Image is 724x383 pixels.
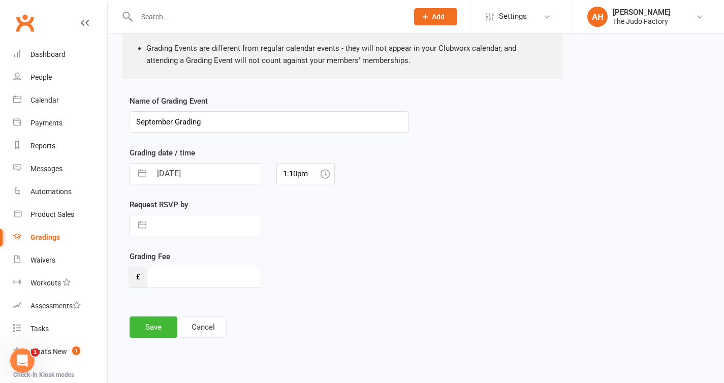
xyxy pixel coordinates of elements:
iframe: Intercom live chat [10,348,35,373]
a: What's New1 [13,340,107,363]
span: Add [432,13,445,21]
a: Dashboard [13,43,107,66]
a: Payments [13,112,107,135]
a: Clubworx [12,10,38,36]
div: Messages [30,165,62,173]
span: 1 [31,348,39,357]
div: The Judo Factory [613,17,671,26]
button: Cancel [180,316,227,338]
a: Calendar [13,89,107,112]
a: Assessments [13,295,107,317]
div: What's New [30,347,67,356]
button: Save [130,316,177,338]
div: Calendar [30,96,59,104]
a: People [13,66,107,89]
a: Automations [13,180,107,203]
a: Workouts [13,272,107,295]
label: Grading Fee [130,250,170,263]
div: [PERSON_NAME] [613,8,671,17]
div: Assessments [30,302,81,310]
div: Payments [30,119,62,127]
div: Automations [30,187,72,196]
div: Workouts [30,279,61,287]
div: Dashboard [30,50,66,58]
a: Waivers [13,249,107,272]
button: Add [414,8,457,25]
input: Search... [134,10,401,24]
div: AH [587,7,608,27]
div: People [30,73,52,81]
div: Gradings [30,233,60,241]
a: Messages [13,157,107,180]
a: Gradings [13,226,107,249]
a: Tasks [13,317,107,340]
span: 1 [72,346,80,355]
label: Request RSVP by [130,199,188,211]
div: Product Sales [30,210,74,218]
div: Waivers [30,256,55,264]
div: Reports [30,142,55,150]
a: Reports [13,135,107,157]
label: Name of Grading Event [130,95,208,107]
div: Tasks [30,325,49,333]
a: Product Sales [13,203,107,226]
span: Settings [499,5,527,28]
li: Grading Events are different from regular calendar events - they will not appear in your Clubworx... [146,42,548,67]
span: £ [130,267,147,288]
label: Grading date / time [130,147,195,159]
